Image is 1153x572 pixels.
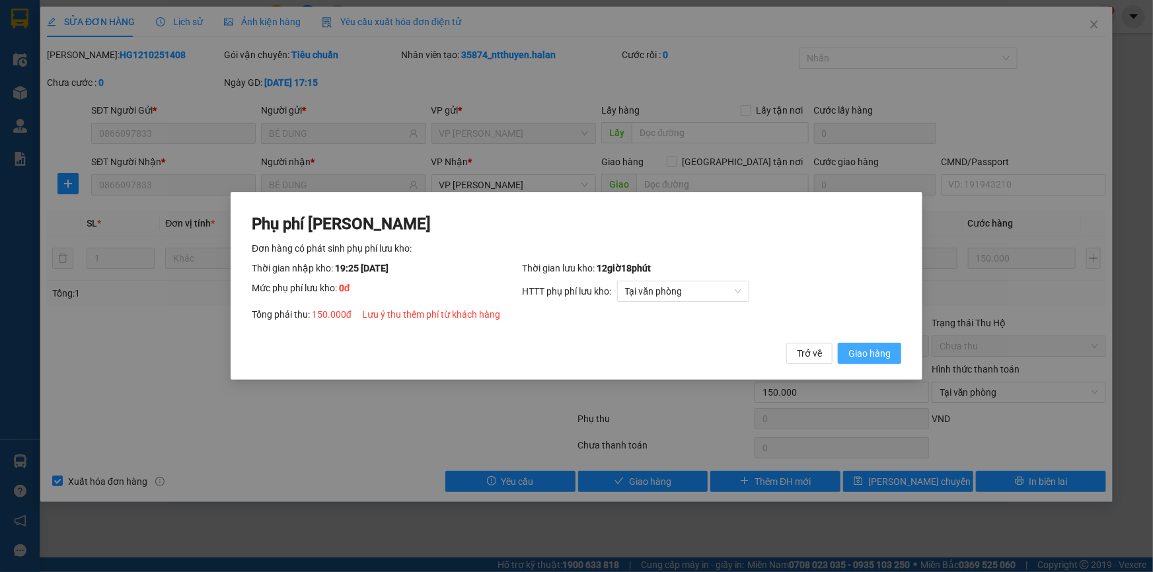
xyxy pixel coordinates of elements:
[838,343,901,364] button: Giao hàng
[335,263,389,273] span: 19:25 [DATE]
[797,346,822,361] span: Trở về
[625,281,741,301] span: Tại văn phòng
[523,261,901,275] div: Thời gian lưu kho:
[252,215,431,233] span: Phụ phí [PERSON_NAME]
[312,309,352,320] span: 150.000 đ
[252,241,901,256] div: Đơn hàng có phát sinh phụ phí lưu kho:
[339,283,350,293] span: 0 đ
[523,281,901,302] div: HTTT phụ phí lưu kho:
[362,309,500,320] span: Lưu ý thu thêm phí từ khách hàng
[848,346,891,361] span: Giao hàng
[786,343,833,364] button: Trở về
[252,261,523,275] div: Thời gian nhập kho:
[252,307,901,322] div: Tổng phải thu:
[597,263,651,273] span: 12 giờ 18 phút
[252,281,523,302] div: Mức phụ phí lưu kho:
